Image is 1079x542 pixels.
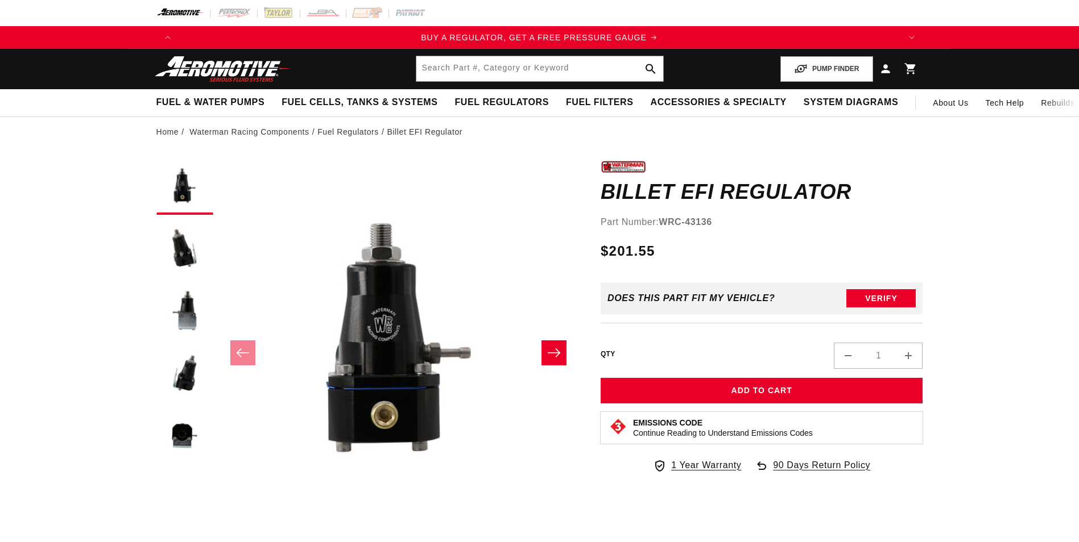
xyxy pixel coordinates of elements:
[633,428,813,438] p: Continue Reading to Understand Emissions Codes
[755,458,870,484] a: 90 Days Return Policy
[179,31,900,44] a: BUY A REGULATOR, GET A FREE PRESSURE GAUGE
[986,97,1024,109] span: Tech Help
[1041,97,1074,109] span: Rebuilds
[179,31,900,44] div: 1 of 4
[541,340,567,365] button: Slide right
[601,183,923,201] h1: Billet EFI Regulator
[804,97,898,109] span: System Diagrams
[780,56,873,82] button: PUMP FINDER
[156,26,179,49] button: Translation missing: en.sections.announcements.previous_announcement
[659,217,712,227] strong: WRC-43136
[454,97,548,109] span: Fuel Regulators
[633,418,702,427] strong: Emissions Code
[416,56,663,81] input: Search by Part Number, Category or Keyword
[609,418,627,436] img: Emissions code
[446,89,557,116] summary: Fuel Regulators
[156,97,265,109] span: Fuel & Water Pumps
[230,340,255,365] button: Slide left
[421,33,647,42] span: BUY A REGULATOR, GET A FREE PRESSURE GAUGE
[128,26,952,49] slideshow-component: Translation missing: en.sections.announcements.announcement_bar
[601,215,923,230] div: Part Number:
[977,89,1033,116] summary: Tech Help
[933,98,968,107] span: About Us
[846,289,916,307] button: Verify
[317,126,387,138] li: Fuel Regulators
[795,89,907,116] summary: System Diagrams
[607,293,775,303] div: Does This part fit My vehicle?
[651,97,787,109] span: Accessories & Specialty
[900,26,923,49] button: Translation missing: en.sections.announcements.next_announcement
[156,126,923,138] nav: breadcrumbs
[601,241,655,261] span: $201.55
[601,378,923,403] button: Add to Cart
[156,126,179,138] a: Home
[924,89,977,116] a: About Us
[156,408,213,465] button: Load image 5 in gallery view
[633,418,813,438] button: Emissions CodeContinue Reading to Understand Emissions Codes
[642,89,795,116] summary: Accessories & Specialty
[156,283,213,340] button: Load image 3 in gallery view
[273,89,446,116] summary: Fuel Cells, Tanks & Systems
[148,89,274,116] summary: Fuel & Water Pumps
[189,126,309,138] a: Waterman Racing Components
[671,458,741,473] span: 1 Year Warranty
[601,349,615,359] label: QTY
[653,458,741,473] a: 1 Year Warranty
[156,158,213,215] button: Load image 1 in gallery view
[566,97,634,109] span: Fuel Filters
[179,31,900,44] div: Announcement
[156,220,213,277] button: Load image 2 in gallery view
[557,89,642,116] summary: Fuel Filters
[282,97,437,109] span: Fuel Cells, Tanks & Systems
[387,126,462,138] li: Billet EFI Regulator
[773,458,870,484] span: 90 Days Return Policy
[152,56,294,82] img: Aeromotive
[156,345,213,402] button: Load image 4 in gallery view
[638,56,663,81] button: search button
